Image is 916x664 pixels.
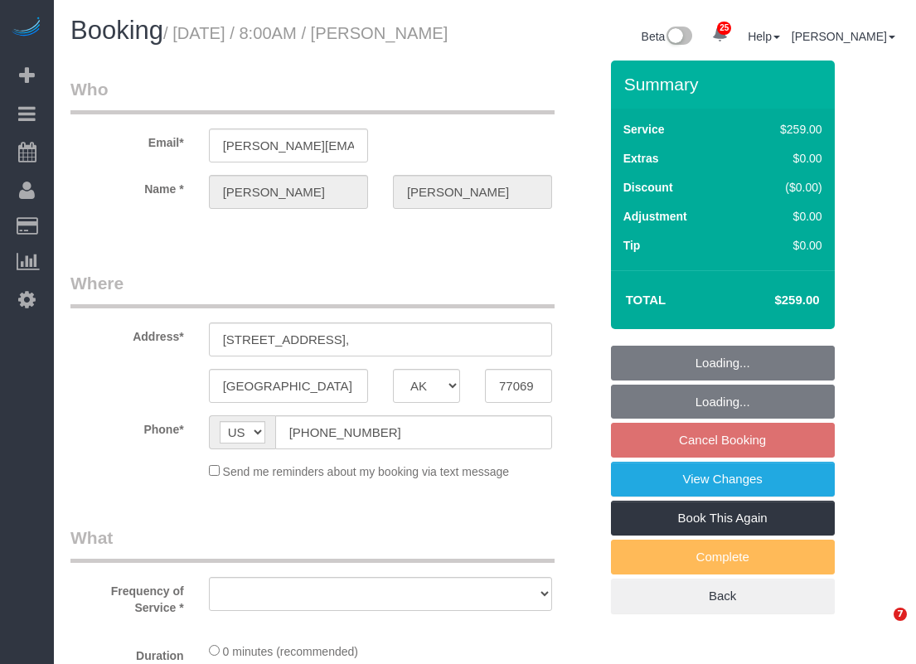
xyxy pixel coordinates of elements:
a: Beta [642,30,693,43]
small: / [DATE] / 8:00AM / [PERSON_NAME] [163,24,448,42]
label: Frequency of Service * [58,577,196,616]
h4: $259.00 [725,293,819,308]
img: Automaid Logo [10,17,43,40]
label: Phone* [58,415,196,438]
label: Adjustment [623,208,687,225]
input: Zip Code* [485,369,552,403]
div: ($0.00) [745,179,822,196]
label: Duration [58,642,196,664]
span: Send me reminders about my booking via text message [223,465,510,478]
a: 25 [704,17,736,53]
div: $0.00 [745,208,822,225]
strong: Total [626,293,666,307]
div: $0.00 [745,237,822,254]
a: Book This Again [611,501,835,536]
input: Email* [209,128,368,162]
legend: Where [70,271,555,308]
label: Email* [58,128,196,151]
input: Last Name* [393,175,552,209]
span: 0 minutes (recommended) [223,645,358,658]
span: Booking [70,16,163,45]
a: [PERSON_NAME] [792,30,895,43]
iframe: Intercom live chat [860,608,899,647]
a: Back [611,579,835,613]
input: First Name* [209,175,368,209]
label: Extras [623,150,659,167]
img: New interface [665,27,692,48]
div: $259.00 [745,121,822,138]
label: Tip [623,237,641,254]
span: 25 [717,22,731,35]
h3: Summary [624,75,826,94]
label: Discount [623,179,673,196]
span: 7 [894,608,907,621]
a: Help [748,30,780,43]
a: View Changes [611,462,835,497]
label: Service [623,121,665,138]
legend: Who [70,77,555,114]
input: City* [209,369,368,403]
input: Phone* [275,415,552,449]
div: $0.00 [745,150,822,167]
label: Name * [58,175,196,197]
label: Address* [58,322,196,345]
legend: What [70,526,555,563]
